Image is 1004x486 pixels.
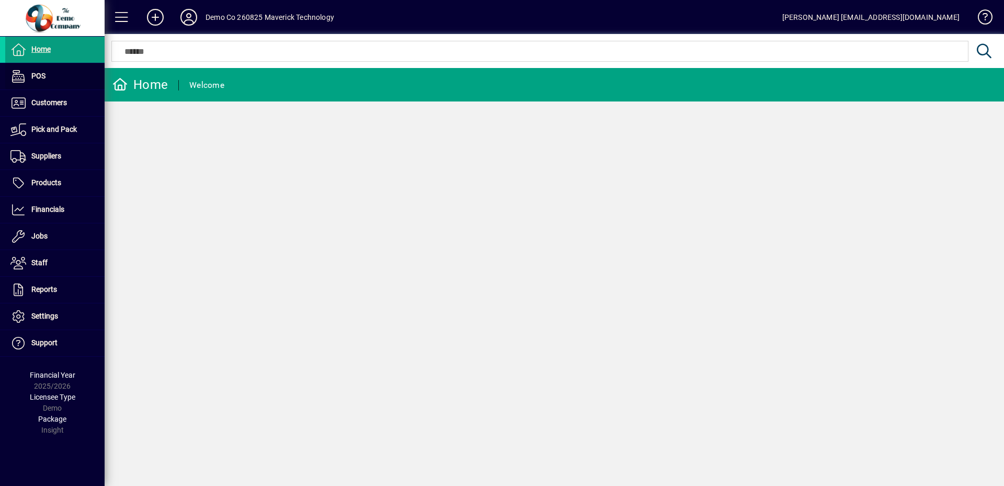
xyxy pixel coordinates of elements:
a: Financials [5,197,105,223]
a: Suppliers [5,143,105,169]
button: Add [139,8,172,27]
a: Jobs [5,223,105,250]
div: [PERSON_NAME] [EMAIL_ADDRESS][DOMAIN_NAME] [782,9,960,26]
a: POS [5,63,105,89]
span: Licensee Type [30,393,75,401]
div: Home [112,76,168,93]
a: Reports [5,277,105,303]
div: Demo Co 260825 Maverick Technology [206,9,334,26]
span: Financials [31,205,64,213]
span: Products [31,178,61,187]
span: Financial Year [30,371,75,379]
button: Profile [172,8,206,27]
a: Settings [5,303,105,330]
span: POS [31,72,45,80]
span: Reports [31,285,57,293]
a: Knowledge Base [970,2,991,36]
span: Settings [31,312,58,320]
a: Pick and Pack [5,117,105,143]
span: Support [31,338,58,347]
span: Staff [31,258,48,267]
a: Staff [5,250,105,276]
span: Suppliers [31,152,61,160]
span: Customers [31,98,67,107]
span: Pick and Pack [31,125,77,133]
span: Jobs [31,232,48,240]
span: Package [38,415,66,423]
a: Products [5,170,105,196]
a: Support [5,330,105,356]
div: Welcome [189,77,224,94]
span: Home [31,45,51,53]
a: Customers [5,90,105,116]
